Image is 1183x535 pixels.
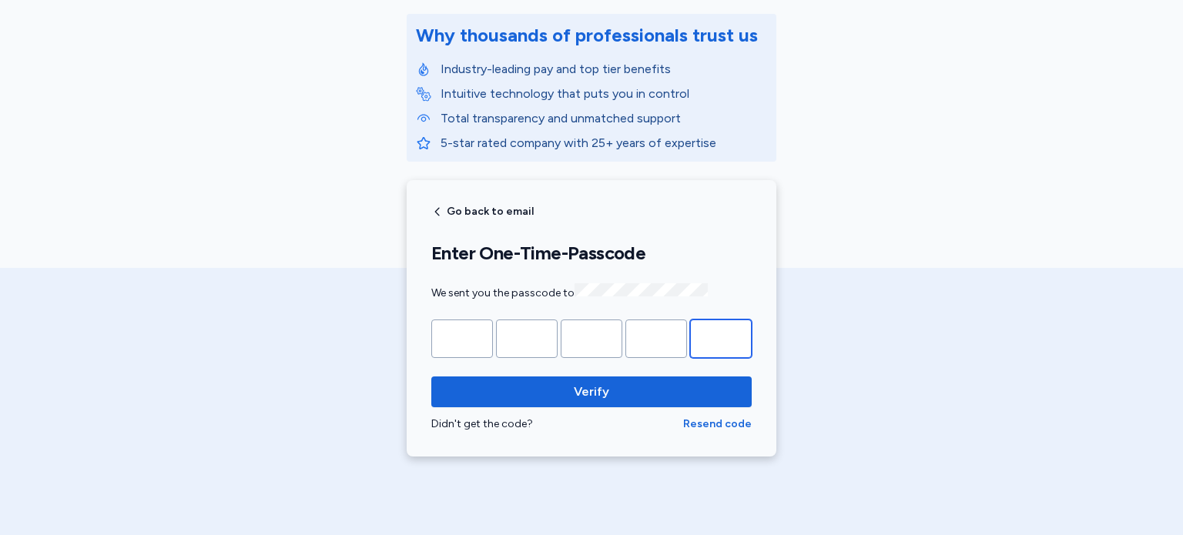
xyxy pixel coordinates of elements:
input: Please enter OTP character 1 [431,319,493,358]
button: Verify [431,376,752,407]
p: 5-star rated company with 25+ years of expertise [441,134,767,152]
input: Please enter OTP character 2 [496,319,558,358]
p: Industry-leading pay and top tier benefits [441,60,767,79]
div: Didn't get the code? [431,416,683,432]
input: Please enter OTP character 5 [690,319,752,358]
span: We sent you the passcode to [431,286,708,299]
button: Go back to email [431,206,534,218]
button: Resend code [683,416,752,432]
span: Verify [574,383,609,401]
h1: Enter One-Time-Passcode [431,242,752,265]
p: Total transparency and unmatched support [441,109,767,128]
p: Intuitive technology that puts you in control [441,85,767,103]
span: Go back to email [447,206,534,217]
input: Please enter OTP character 4 [625,319,687,358]
div: Why thousands of professionals trust us [416,23,758,48]
input: Please enter OTP character 3 [561,319,622,358]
